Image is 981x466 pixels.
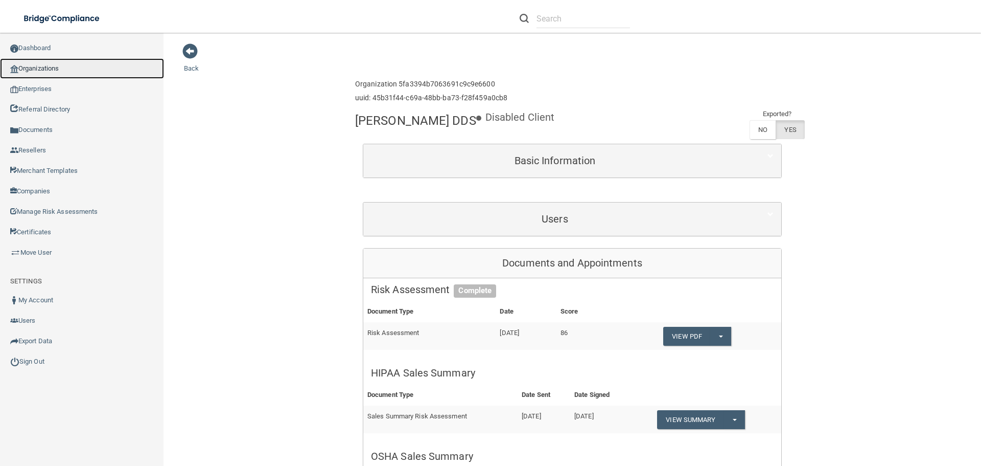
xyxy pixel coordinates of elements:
[10,45,18,53] img: ic_dashboard_dark.d01f4a41.png
[371,451,774,462] h5: OSHA Sales Summary
[363,406,518,433] td: Sales Summary Risk Assessment
[10,126,18,135] img: icon-documents.8dae5593.png
[556,301,614,322] th: Score
[10,65,18,73] img: organization-icon.f8decf85.png
[371,213,739,225] h5: Users
[750,120,776,139] label: NO
[10,296,18,304] img: ic_user_dark.df1a06c3.png
[371,208,774,231] a: Users
[496,322,556,350] td: [DATE]
[371,367,774,379] h5: HIPAA Sales Summary
[10,86,18,93] img: enterprise.0d942306.png
[536,9,630,28] input: Search
[570,406,633,433] td: [DATE]
[363,322,496,350] td: Risk Assessment
[184,52,199,72] a: Back
[485,108,555,127] p: Disabled Client
[520,14,529,23] img: ic-search.3b580494.png
[10,248,20,258] img: briefcase.64adab9b.png
[15,8,109,29] img: bridge_compliance_login_screen.278c3ca4.svg
[804,393,969,434] iframe: Drift Widget Chat Controller
[363,385,518,406] th: Document Type
[454,284,496,298] span: Complete
[663,327,710,346] a: View PDF
[776,120,804,139] label: YES
[750,108,805,120] td: Exported?
[518,385,570,406] th: Date Sent
[556,322,614,350] td: 86
[371,155,739,166] h5: Basic Information
[10,317,18,325] img: icon-users.e205127d.png
[355,80,507,88] h6: Organization 5fa3394b7063691c9c9e6600
[363,301,496,322] th: Document Type
[518,406,570,433] td: [DATE]
[657,410,723,429] a: View Summary
[371,149,774,172] a: Basic Information
[363,249,781,278] div: Documents and Appointments
[355,114,476,127] h4: [PERSON_NAME] DDS
[10,146,18,154] img: ic_reseller.de258add.png
[10,275,42,287] label: SETTINGS
[10,337,18,345] img: icon-export.b9366987.png
[355,94,507,102] h6: uuid: 45b31f44-c69a-48bb-ba73-f28f459a0cb8
[371,284,774,295] h5: Risk Assessment
[496,301,556,322] th: Date
[10,357,19,366] img: ic_power_dark.7ecde6b1.png
[570,385,633,406] th: Date Signed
